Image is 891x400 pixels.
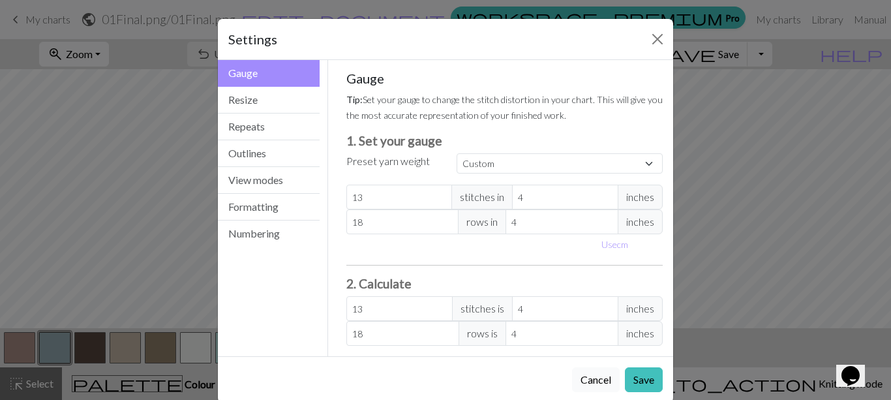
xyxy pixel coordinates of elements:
h5: Gauge [346,70,663,86]
span: inches [618,296,663,321]
span: rows in [458,209,506,234]
span: inches [618,209,663,234]
small: Set your gauge to change the stitch distortion in your chart. This will give you the most accurat... [346,94,663,121]
button: Numbering [218,221,320,247]
button: Close [647,29,668,50]
button: Save [625,367,663,392]
button: Gauge [218,60,320,87]
button: Formatting [218,194,320,221]
strong: Tip: [346,94,363,105]
span: inches [618,185,663,209]
button: Resize [218,87,320,114]
span: stitches in [451,185,513,209]
span: stitches is [452,296,513,321]
button: Outlines [218,140,320,167]
button: Cancel [572,367,620,392]
label: Preset yarn weight [346,153,430,169]
button: View modes [218,167,320,194]
h5: Settings [228,29,277,49]
button: Repeats [218,114,320,140]
span: rows is [459,321,506,346]
iframe: chat widget [836,348,878,387]
h3: 1. Set your gauge [346,133,663,148]
button: Usecm [596,234,634,254]
span: inches [618,321,663,346]
h3: 2. Calculate [346,276,663,291]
